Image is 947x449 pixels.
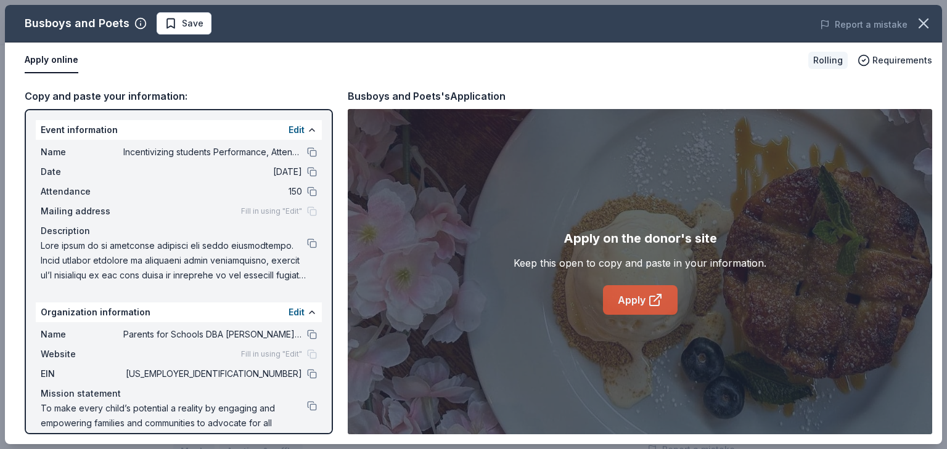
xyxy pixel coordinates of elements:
[872,53,932,68] span: Requirements
[25,47,78,73] button: Apply online
[41,238,307,283] span: Lore ipsum do si ametconse adipisci eli seddo eiusmodtempo. Incid utlabor etdolore ma aliquaeni a...
[182,16,203,31] span: Save
[123,366,302,381] span: [US_EMPLOYER_IDENTIFICATION_NUMBER]
[241,349,302,359] span: Fill in using "Edit"
[820,17,908,32] button: Report a mistake
[123,184,302,199] span: 150
[808,52,848,69] div: Rolling
[36,120,322,140] div: Event information
[41,327,123,342] span: Name
[41,386,317,401] div: Mission statement
[241,206,302,216] span: Fill in using "Edit"
[41,204,123,219] span: Mailing address
[123,145,302,160] span: Incentivizing students Performance, Attendance and Behavior
[514,256,766,270] div: Keep this open to copy and paste in your information.
[564,229,717,248] div: Apply on the donor's site
[289,123,305,137] button: Edit
[348,88,506,104] div: Busboys and Poets's Application
[41,224,317,238] div: Description
[41,164,123,179] span: Date
[25,88,333,104] div: Copy and paste your information:
[289,305,305,320] button: Edit
[41,366,123,381] span: EIN
[36,302,322,322] div: Organization information
[123,164,302,179] span: [DATE]
[25,14,129,33] div: Busboys and Poets
[123,327,302,342] span: Parents for Schools DBA [PERSON_NAME] High School PTSA
[41,184,123,199] span: Attendance
[41,347,123,362] span: Website
[157,12,211,34] button: Save
[41,401,307,445] span: To make every child’s potential a reality by engaging and empowering families and communities to ...
[858,53,932,68] button: Requirements
[41,145,123,160] span: Name
[603,285,678,315] a: Apply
